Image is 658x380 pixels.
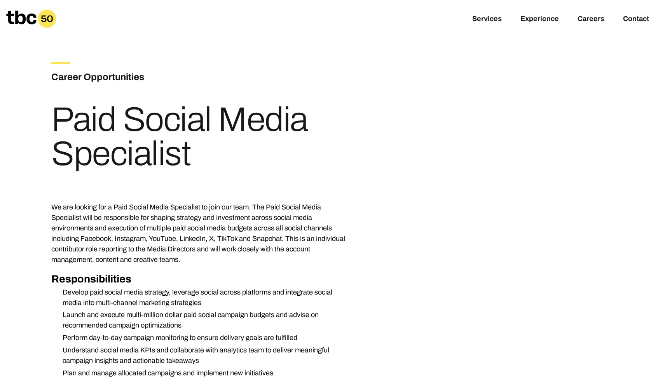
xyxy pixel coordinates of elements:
h2: Responsibilities [51,271,350,287]
a: Careers [578,15,604,24]
li: Understand social media KPIs and collaborate with analytics team to deliver meaningful campaign i... [56,345,350,366]
li: Launch and execute multi-million dollar paid social campaign budgets and advise on recommended ca... [56,310,350,331]
p: We are looking for a Paid Social Media Specialist to join our team. The Paid Social Media Special... [51,202,350,265]
a: Homepage [6,9,56,28]
h1: Paid Social Media Specialist [51,103,350,171]
a: Contact [623,15,649,24]
a: Experience [520,15,559,24]
a: Services [472,15,502,24]
li: Develop paid social media strategy, leverage social across platforms and integrate social media i... [56,287,350,308]
li: Plan and manage allocated campaigns and implement new initiatives [56,368,350,378]
li: Perform day-to-day campaign monitoring to ensure delivery goals are fulfilled [56,333,350,343]
h3: Career Opportunities [51,70,238,84]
